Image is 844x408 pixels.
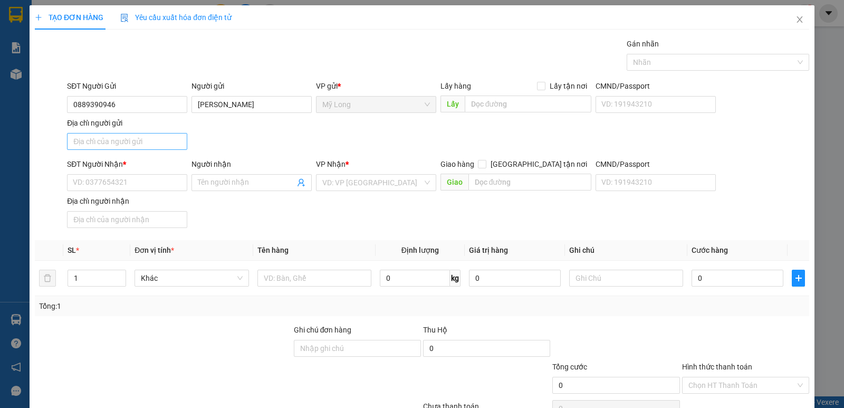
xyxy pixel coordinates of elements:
[692,246,728,254] span: Cước hàng
[141,270,242,286] span: Khác
[545,80,591,92] span: Lấy tận nơi
[440,160,474,168] span: Giao hàng
[569,270,683,287] input: Ghi Chú
[596,158,716,170] div: CMND/Passport
[294,340,421,357] input: Ghi chú đơn hàng
[135,246,174,254] span: Đơn vị tính
[440,174,468,191] span: Giao
[67,117,187,129] div: Địa chỉ người gửi
[67,133,187,150] input: Địa chỉ của người gửi
[67,211,187,228] input: Địa chỉ của người nhận
[191,158,312,170] div: Người nhận
[120,14,129,22] img: icon
[552,363,587,371] span: Tổng cước
[469,270,561,287] input: 0
[450,270,461,287] span: kg
[67,195,187,207] div: Địa chỉ người nhận
[792,274,804,282] span: plus
[294,326,352,334] label: Ghi chú đơn hàng
[316,160,346,168] span: VP Nhận
[486,158,591,170] span: [GEOGRAPHIC_DATA] tận nơi
[596,80,716,92] div: CMND/Passport
[35,14,42,21] span: plus
[468,174,592,191] input: Dọc đường
[39,300,327,312] div: Tổng: 1
[316,80,436,92] div: VP gửi
[682,363,752,371] label: Hình thức thanh toán
[68,246,76,254] span: SL
[257,270,371,287] input: VD: Bàn, Ghế
[322,97,430,112] span: Mỹ Long
[795,15,804,24] span: close
[257,246,289,254] span: Tên hàng
[120,13,232,22] span: Yêu cầu xuất hóa đơn điện tử
[440,96,465,112] span: Lấy
[67,80,187,92] div: SĐT Người Gửi
[35,13,103,22] span: TẠO ĐƠN HÀNG
[440,82,471,90] span: Lấy hàng
[792,270,805,287] button: plus
[191,80,312,92] div: Người gửi
[401,246,439,254] span: Định lượng
[297,178,305,187] span: user-add
[469,246,508,254] span: Giá trị hàng
[67,158,187,170] div: SĐT Người Nhận
[39,270,56,287] button: delete
[785,5,814,35] button: Close
[627,40,659,48] label: Gán nhãn
[465,96,592,112] input: Dọc đường
[565,240,687,261] th: Ghi chú
[423,326,447,334] span: Thu Hộ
